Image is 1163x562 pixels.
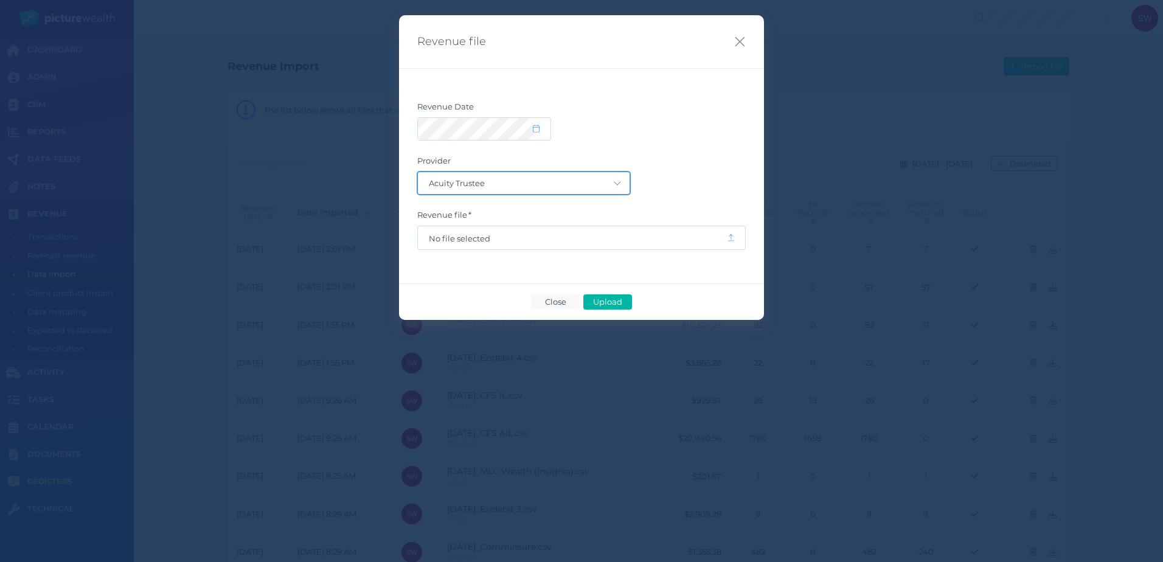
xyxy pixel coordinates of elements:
[417,156,746,172] label: Provider
[417,210,746,226] label: Revenue file
[531,294,580,310] button: Close
[417,102,746,117] label: Revenue Date
[588,297,627,307] span: Upload
[417,35,486,49] span: Revenue file
[540,297,571,307] span: Close
[734,33,746,50] button: Close
[583,294,632,310] button: Upload
[429,234,716,243] span: No file selected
